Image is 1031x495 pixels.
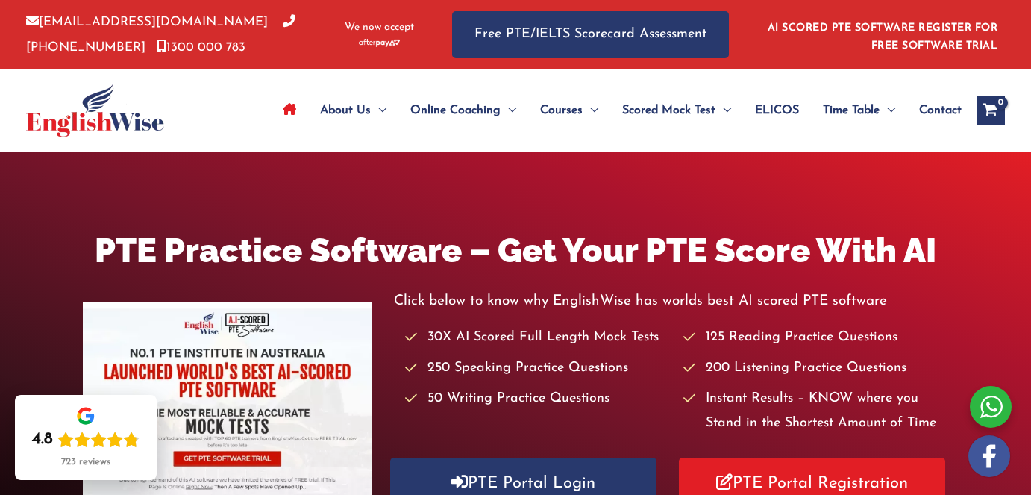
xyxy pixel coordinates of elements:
p: Click below to know why EnglishWise has worlds best AI scored PTE software [394,289,949,314]
a: [PHONE_NUMBER] [26,16,295,53]
span: Menu Toggle [501,84,516,137]
li: 50 Writing Practice Questions [405,387,670,411]
span: Time Table [823,84,880,137]
div: Rating: 4.8 out of 5 [32,429,140,450]
span: ELICOS [755,84,799,137]
span: Menu Toggle [880,84,895,137]
a: 1300 000 783 [157,41,245,54]
div: 723 reviews [61,456,110,468]
span: Scored Mock Test [622,84,715,137]
li: 30X AI Scored Full Length Mock Tests [405,326,670,350]
a: [EMAIL_ADDRESS][DOMAIN_NAME] [26,16,268,28]
nav: Site Navigation: Main Menu [271,84,962,137]
span: About Us [320,84,371,137]
div: 4.8 [32,429,53,450]
a: Time TableMenu Toggle [811,84,907,137]
a: CoursesMenu Toggle [528,84,610,137]
li: 250 Speaking Practice Questions [405,356,670,381]
span: Menu Toggle [715,84,731,137]
li: Instant Results – KNOW where you Stand in the Shortest Amount of Time [683,387,948,437]
span: Contact [919,84,962,137]
img: Afterpay-Logo [359,39,400,47]
a: View Shopping Cart, empty [977,96,1005,125]
li: 125 Reading Practice Questions [683,326,948,350]
span: We now accept [345,20,414,35]
li: 200 Listening Practice Questions [683,356,948,381]
aside: Header Widget 1 [759,10,1005,59]
span: Menu Toggle [371,84,386,137]
a: ELICOS [743,84,811,137]
a: Contact [907,84,962,137]
span: Menu Toggle [583,84,598,137]
a: Online CoachingMenu Toggle [398,84,528,137]
span: Courses [540,84,583,137]
h1: PTE Practice Software – Get Your PTE Score With AI [83,227,949,274]
a: Free PTE/IELTS Scorecard Assessment [452,11,729,58]
a: About UsMenu Toggle [308,84,398,137]
a: AI SCORED PTE SOFTWARE REGISTER FOR FREE SOFTWARE TRIAL [768,22,998,52]
a: Scored Mock TestMenu Toggle [610,84,743,137]
span: Online Coaching [410,84,501,137]
img: cropped-ew-logo [26,84,164,137]
img: white-facebook.png [968,435,1010,477]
